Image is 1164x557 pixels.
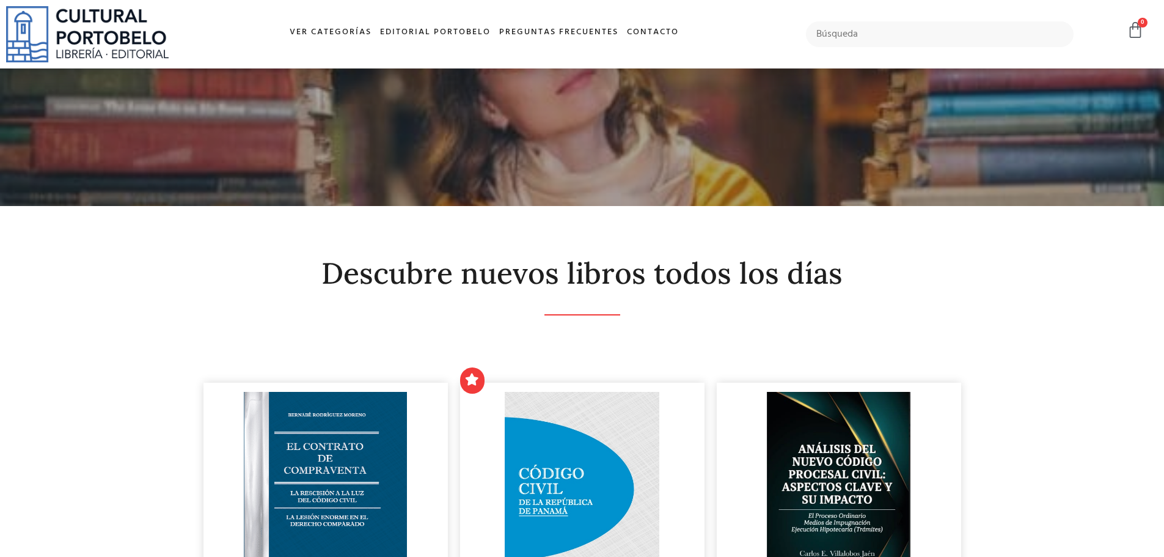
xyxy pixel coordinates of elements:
[1127,21,1144,39] a: 0
[1138,18,1148,28] span: 0
[495,20,623,46] a: Preguntas frecuentes
[623,20,683,46] a: Contacto
[376,20,495,46] a: Editorial Portobelo
[203,257,961,290] h2: Descubre nuevos libros todos los días
[806,21,1074,47] input: Búsqueda
[285,20,376,46] a: Ver Categorías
